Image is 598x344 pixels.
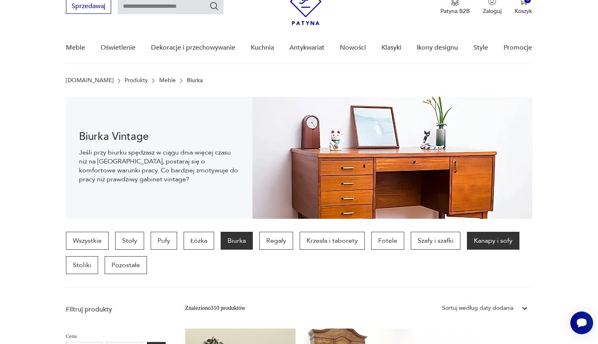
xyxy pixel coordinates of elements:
[259,232,293,250] a: Regały
[66,4,111,10] a: Sprzedawaj
[483,7,502,15] p: Zaloguj
[381,32,401,63] a: Klasyki
[440,7,470,15] p: Patyna B2B
[515,7,532,15] p: Koszyk
[221,232,253,250] a: Biurka
[340,32,366,63] a: Nowości
[79,132,239,142] h1: Biurka Vintage
[411,232,460,250] a: Szafy i szafki
[184,232,214,250] a: Łóżka
[371,232,404,250] a: Fotele
[66,256,98,274] a: Stoliki
[66,232,109,250] a: Wszystkie
[570,311,593,334] iframe: Smartsupp widget button
[125,77,148,84] a: Produkty
[251,32,274,63] a: Kuchnia
[252,97,532,219] img: 217794b411677fc89fd9d93ef6550404.webp
[417,32,458,63] a: Ikony designu
[66,305,166,314] p: Filtruj produkty
[289,32,324,63] a: Antykwariat
[101,32,136,63] a: Oświetlenie
[159,77,176,84] a: Meble
[467,232,519,250] a: Kanapy i sofy
[66,332,166,341] p: Cena
[300,232,365,250] a: Krzesła i taborety
[504,32,532,63] a: Promocje
[442,304,513,313] div: Sortuj według daty dodania
[79,148,239,184] p: Jeśli przy biurku spędzasz w ciągu dnia więcej czasu niż na [GEOGRAPHIC_DATA], postaraj się o kom...
[473,32,488,63] a: Style
[151,32,235,63] a: Dekoracje i przechowywanie
[66,32,85,63] a: Meble
[66,77,114,84] a: [DOMAIN_NAME]
[105,256,147,274] a: Pozostałe
[115,232,144,250] a: Stoły
[187,77,203,84] p: Biurka
[209,1,219,11] button: Szukaj
[151,232,177,250] a: Pufy
[185,304,245,313] div: Znaleziono 310 produktów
